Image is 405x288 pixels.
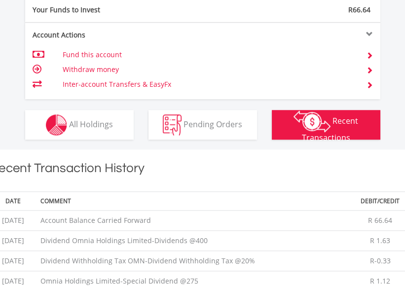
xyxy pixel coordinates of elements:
[63,77,354,92] td: Inter-account Transfers & EasyFx
[368,216,392,225] span: R 66.64
[348,5,370,14] span: R66.64
[370,236,390,245] span: R 1.63
[294,110,331,132] img: transactions-zar-wht.png
[36,231,346,251] td: Dividend Omnia Holdings Limited-Dividends @400
[46,114,67,136] img: holdings-wht.png
[25,5,203,15] div: Your Funds to Invest
[25,30,203,40] div: Account Actions
[36,192,346,211] th: Comment
[36,211,346,231] td: Account Balance Carried Forward
[370,256,391,265] span: R-0.33
[148,110,257,140] button: Pending Orders
[25,110,134,140] button: All Holdings
[69,118,113,129] span: All Holdings
[63,47,354,62] td: Fund this account
[370,276,390,286] span: R 1.12
[36,251,346,271] td: Dividend Withholding Tax OMN-Dividend Withholding Tax @20%
[63,62,354,77] td: Withdraw money
[184,118,242,129] span: Pending Orders
[163,114,182,136] img: pending_instructions-wht.png
[272,110,380,140] button: Recent Transactions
